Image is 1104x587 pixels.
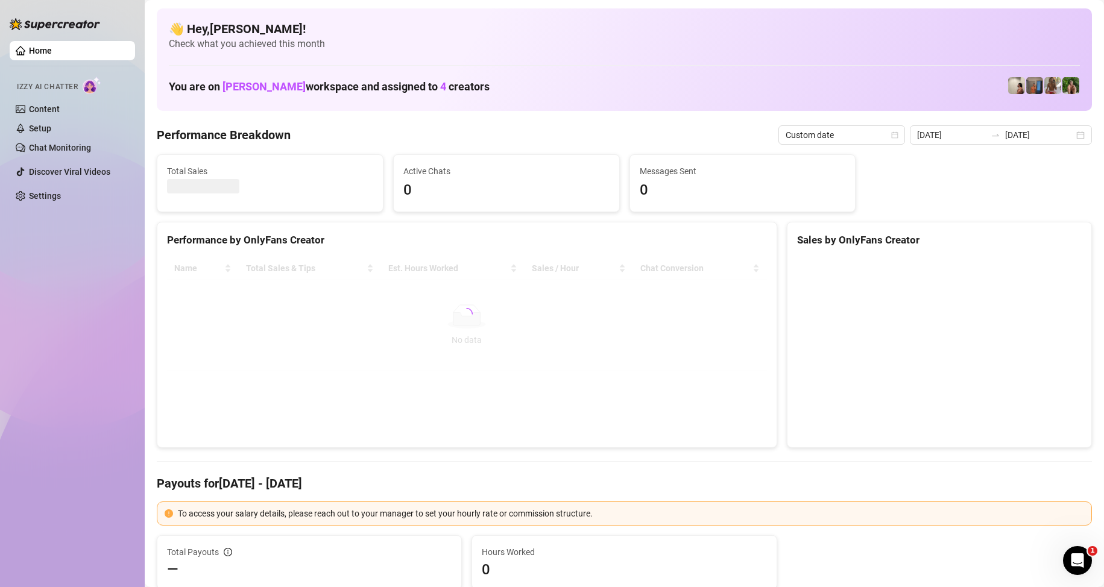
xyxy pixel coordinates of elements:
span: 0 [403,179,610,202]
span: to [991,130,1000,140]
input: End date [1005,128,1074,142]
a: Discover Viral Videos [29,167,110,177]
span: 0 [640,179,846,202]
span: [PERSON_NAME] [222,80,306,93]
img: Nathaniel [1062,77,1079,94]
a: Chat Monitoring [29,143,91,152]
a: Setup [29,124,51,133]
a: Home [29,46,52,55]
img: Ralphy [1008,77,1025,94]
img: logo-BBDzfeDw.svg [10,18,100,30]
span: info-circle [224,548,232,556]
img: Nathaniel [1044,77,1061,94]
h1: You are on workspace and assigned to creators [169,80,490,93]
img: Wayne [1026,77,1043,94]
span: 1 [1088,546,1097,556]
span: 0 [482,560,766,579]
span: Messages Sent [640,165,846,178]
span: Custom date [786,126,898,144]
span: — [167,560,178,579]
img: AI Chatter [83,77,101,94]
span: loading [459,306,475,322]
span: Hours Worked [482,545,766,559]
span: swap-right [991,130,1000,140]
div: Performance by OnlyFans Creator [167,232,767,248]
span: Total Payouts [167,545,219,559]
span: exclamation-circle [165,509,173,518]
div: To access your salary details, please reach out to your manager to set your hourly rate or commis... [178,507,1084,520]
a: Content [29,104,60,114]
span: 4 [440,80,446,93]
span: Izzy AI Chatter [17,81,78,93]
span: calendar [891,131,898,139]
iframe: Intercom live chat [1063,546,1092,575]
span: Active Chats [403,165,610,178]
a: Settings [29,191,61,201]
span: Check what you achieved this month [169,37,1080,51]
h4: Performance Breakdown [157,127,291,143]
span: Total Sales [167,165,373,178]
div: Sales by OnlyFans Creator [797,232,1082,248]
input: Start date [917,128,986,142]
h4: 👋 Hey, [PERSON_NAME] ! [169,20,1080,37]
h4: Payouts for [DATE] - [DATE] [157,475,1092,492]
